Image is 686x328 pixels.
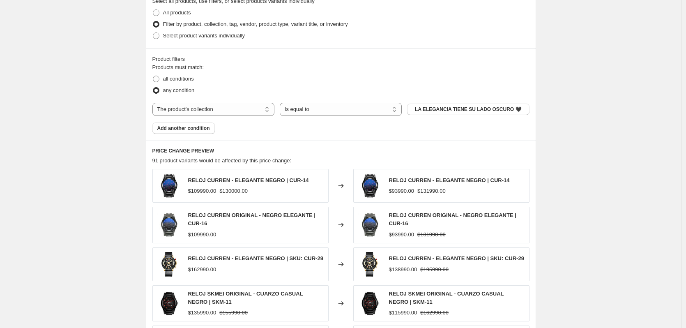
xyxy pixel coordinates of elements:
[417,231,446,239] strike: $131990.00
[152,148,529,154] h6: PRICE CHANGE PREVIEW
[157,291,182,316] img: SKM-11_80x.jpg
[163,9,191,16] span: All products
[152,122,215,134] button: Add another condition
[358,252,382,277] img: RELOJ_CURREN-NEGRO-8329_80x.jpg
[389,309,417,317] div: $115990.00
[152,157,292,164] span: 91 product variants would be affected by this price change:
[157,173,182,198] img: RELOJ_CURREN-NEGRO-8225_80x.jpg
[407,104,529,115] button: LA ELEGANCIA TIENE SU LADO OSCURO 🖤
[389,177,510,183] span: RELOJ CURREN - ELEGANTE NEGRO | CUR-14
[163,76,194,82] span: all conditions
[163,21,348,27] span: Filter by product, collection, tag, vendor, product type, variant title, or inventory
[420,309,449,317] strike: $162990.00
[157,252,182,277] img: RELOJ_CURREN-NEGRO-8329_80x.jpg
[157,213,182,237] img: RELOJ_CURREN-NEGRO-MATE-8225_80x.jpg
[188,187,216,195] div: $109990.00
[163,87,195,93] span: any condition
[152,64,204,70] span: Products must match:
[188,291,303,305] span: RELOJ SKMEI ORIGINAL - CUARZO CASUAL NEGRO | SKM-11
[420,266,449,274] strike: $195990.00
[188,255,323,261] span: RELOJ CURREN - ELEGANTE NEGRO | SKU: CUR-29
[358,291,382,316] img: SKM-11_80x.jpg
[188,231,216,239] div: $109990.00
[188,212,315,226] span: RELOJ CURREN ORIGINAL - NEGRO ELEGANTE | CUR-16
[219,187,248,195] strike: $130000.00
[188,266,216,274] div: $162990.00
[415,106,521,113] span: LA ELEGANCIA TIENE SU LADO OSCURO 🖤
[389,266,417,274] div: $138990.00
[389,255,524,261] span: RELOJ CURREN - ELEGANTE NEGRO | SKU: CUR-29
[389,187,414,195] div: $93990.00
[157,125,210,132] span: Add another condition
[389,291,504,305] span: RELOJ SKMEI ORIGINAL - CUARZO CASUAL NEGRO | SKM-11
[389,212,516,226] span: RELOJ CURREN ORIGINAL - NEGRO ELEGANTE | CUR-16
[417,187,446,195] strike: $131990.00
[219,309,248,317] strike: $155990.00
[389,231,414,239] div: $93990.00
[188,177,309,183] span: RELOJ CURREN - ELEGANTE NEGRO | CUR-14
[152,55,529,63] div: Product filters
[358,173,382,198] img: RELOJ_CURREN-NEGRO-8225_80x.jpg
[358,213,382,237] img: RELOJ_CURREN-NEGRO-MATE-8225_80x.jpg
[163,32,245,39] span: Select product variants individually
[188,309,216,317] div: $135990.00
